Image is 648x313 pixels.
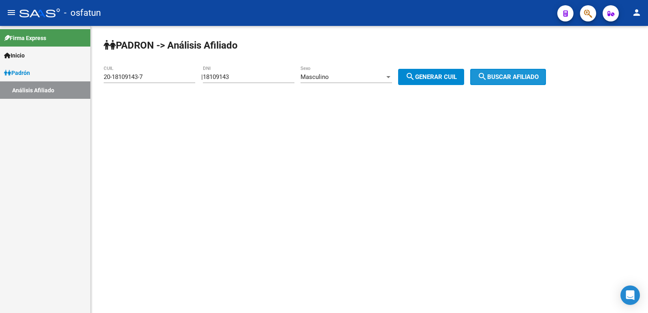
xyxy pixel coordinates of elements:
div: Open Intercom Messenger [620,285,640,305]
span: Padrón [4,68,30,77]
span: Masculino [301,73,329,81]
span: Firma Express [4,34,46,43]
mat-icon: menu [6,8,16,17]
mat-icon: search [405,72,415,81]
span: Buscar afiliado [477,73,539,81]
button: Buscar afiliado [470,69,546,85]
strong: PADRON -> Análisis Afiliado [104,40,238,51]
span: Generar CUIL [405,73,457,81]
button: Generar CUIL [398,69,464,85]
span: Inicio [4,51,25,60]
span: - osfatun [64,4,101,22]
mat-icon: person [632,8,642,17]
div: | [201,73,470,81]
mat-icon: search [477,72,487,81]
